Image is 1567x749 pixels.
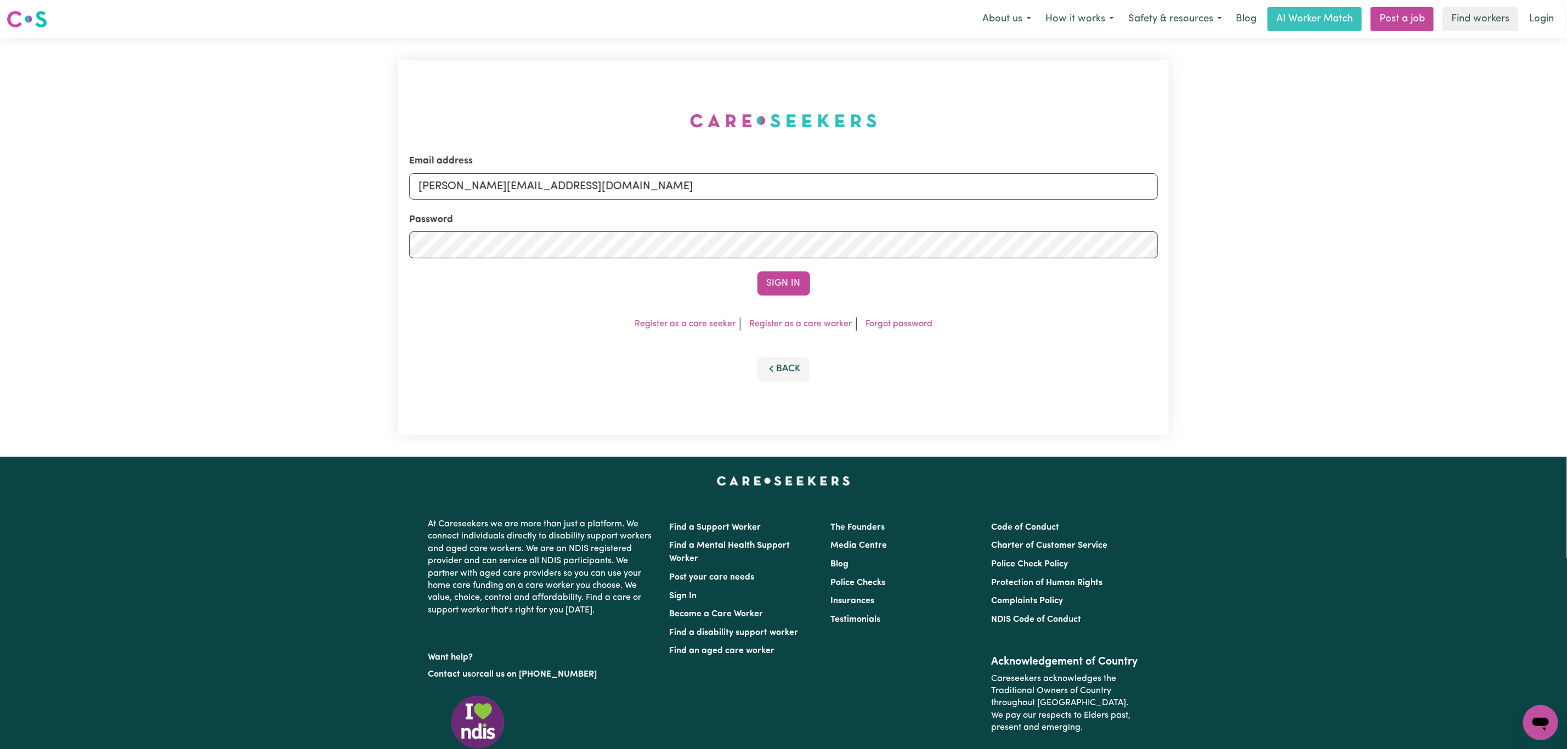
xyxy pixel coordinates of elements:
[1268,7,1362,31] a: AI Worker Match
[991,655,1139,668] h2: Acknowledgement of Country
[757,357,810,381] button: Back
[991,541,1107,550] a: Charter of Customer Service
[428,647,657,663] p: Want help?
[670,610,763,619] a: Become a Care Worker
[480,670,597,679] a: call us on [PHONE_NUMBER]
[830,560,848,569] a: Blog
[409,213,453,227] label: Password
[7,9,47,29] img: Careseekers logo
[1523,7,1560,31] a: Login
[428,514,657,621] p: At Careseekers we are more than just a platform. We connect individuals directly to disability su...
[428,670,472,679] a: Contact us
[7,7,47,32] a: Careseekers logo
[409,154,473,168] label: Email address
[975,8,1038,31] button: About us
[991,597,1063,605] a: Complaints Policy
[830,578,885,587] a: Police Checks
[1229,7,1263,31] a: Blog
[991,578,1102,587] a: Protection of Human Rights
[670,573,755,582] a: Post your care needs
[991,523,1059,532] a: Code of Conduct
[830,541,887,550] a: Media Centre
[670,628,799,637] a: Find a disability support worker
[749,320,852,328] a: Register as a care worker
[830,615,880,624] a: Testimonials
[991,560,1068,569] a: Police Check Policy
[670,541,790,563] a: Find a Mental Health Support Worker
[991,668,1139,739] p: Careseekers acknowledges the Traditional Owners of Country throughout [GEOGRAPHIC_DATA]. We pay o...
[670,592,697,600] a: Sign In
[1523,705,1558,740] iframe: Button to launch messaging window, conversation in progress
[830,597,874,605] a: Insurances
[670,646,775,655] a: Find an aged care worker
[991,615,1081,624] a: NDIS Code of Conduct
[635,320,736,328] a: Register as a care seeker
[830,523,885,532] a: The Founders
[757,271,810,296] button: Sign In
[428,664,657,685] p: or
[1121,8,1229,31] button: Safety & resources
[717,476,850,485] a: Careseekers home page
[1442,7,1518,31] a: Find workers
[409,173,1158,200] input: Email address
[865,320,932,328] a: Forgot password
[670,523,761,532] a: Find a Support Worker
[1371,7,1434,31] a: Post a job
[1038,8,1121,31] button: How it works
